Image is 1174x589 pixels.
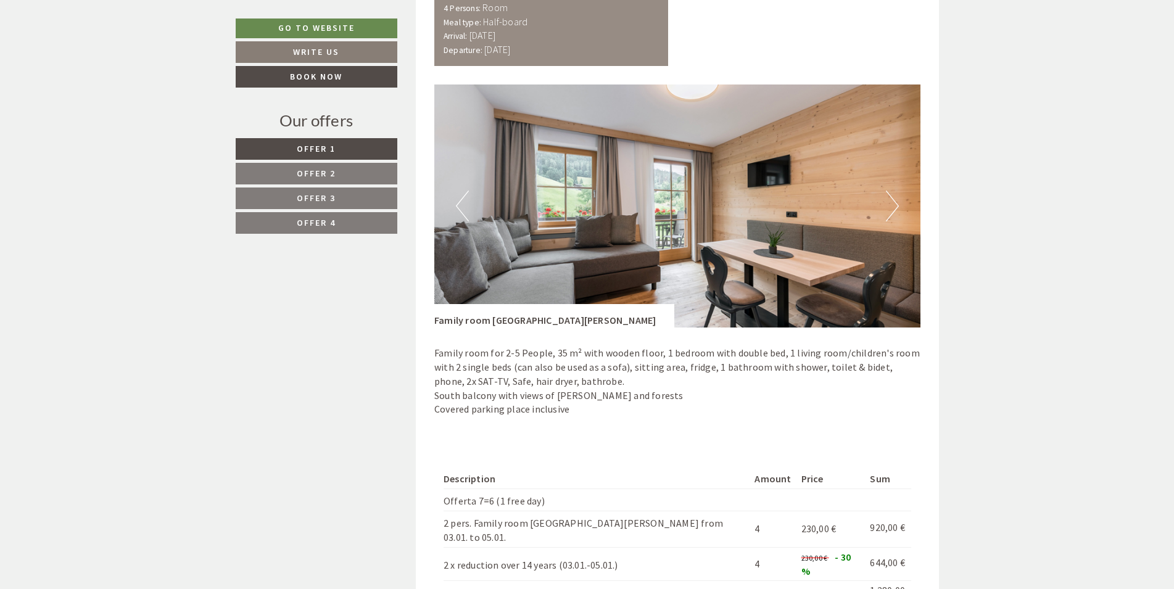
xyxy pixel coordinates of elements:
span: Offer 2 [297,168,336,179]
a: Write us [236,41,397,63]
button: Next [886,191,899,221]
th: Sum [865,469,911,488]
div: Family room [GEOGRAPHIC_DATA][PERSON_NAME] [434,304,674,327]
th: Amount [750,469,796,488]
td: 4 [750,511,796,547]
td: 2 pers. Family room [GEOGRAPHIC_DATA][PERSON_NAME] from 03.01. to 05.01. [444,511,750,547]
th: Price [796,469,866,488]
small: 11:15 [19,60,140,69]
p: Family room for 2-5 People, 35 m² with wooden floor, 1 bedroom with double bed, 1 living room/chi... [434,346,920,416]
b: Room [482,1,508,14]
b: Half-board [483,15,527,28]
button: Previous [456,191,469,221]
td: 644,00 € [865,547,911,581]
b: [DATE] [484,43,510,56]
div: [DATE] [220,10,265,31]
img: image [434,84,920,327]
div: [GEOGRAPHIC_DATA] [19,36,140,46]
span: Offer 3 [297,192,336,204]
a: Book now [236,66,397,88]
div: Our offers [236,109,397,132]
span: - 30 % [801,551,851,577]
td: 920,00 € [865,511,911,547]
span: 230,00 € [801,522,837,535]
td: 4 [750,547,796,581]
span: Offer 4 [297,217,336,228]
th: Description [444,469,750,488]
button: Send [424,325,486,347]
td: 2 x reduction over 14 years (03.01.-05.01.) [444,547,750,581]
td: Offerta 7=6 (1 free day) [444,489,750,511]
small: Arrival: [444,31,468,41]
span: 230,00 € [801,553,828,562]
div: Hello, how can we help you? [10,34,146,72]
b: [DATE] [469,29,495,41]
small: 4 Persons: [444,3,481,14]
a: Go to website [236,19,397,38]
small: Meal type: [444,17,481,28]
small: Departure: [444,45,482,56]
span: Offer 1 [297,143,336,154]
